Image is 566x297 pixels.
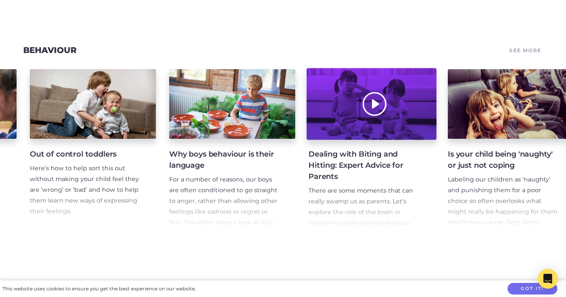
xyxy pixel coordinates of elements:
[508,283,557,295] button: Got it!
[309,186,421,293] p: There are some moments that can really swamp us as parents. Let’s explore the role of the brain i...
[169,149,282,171] h4: Why boys behaviour is their language
[30,69,156,228] a: Out of control toddlers Here’s how to help sort this out without making your child feel they are ...
[30,149,143,160] h4: Out of control toddlers
[538,269,558,289] div: Open Intercom Messenger
[169,174,282,292] p: For a number of reasons, our boys are often conditioned to go straight to anger, rather than allo...
[23,45,77,55] a: Behaviour
[169,69,295,228] a: Why boys behaviour is their language For a number of reasons, our boys are often conditioned to g...
[448,174,561,260] p: Labeling our children as ‘naughty’ and punishing them for a poor choice so often overlooks what m...
[309,149,421,182] h4: Dealing with Biting and Hitting: Expert Advice for Parents
[508,44,543,56] a: See More
[448,149,561,171] h4: Is your child being 'naughty' or just not coping
[30,163,143,217] p: Here’s how to help sort this out without making your child feel they are ‘wrong’ or ‘bad’ and how...
[309,69,435,228] a: Dealing with Biting and Hitting: Expert Advice for Parents There are some moments that can really...
[2,285,196,293] div: This website uses cookies to ensure you get the best experience on our website.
